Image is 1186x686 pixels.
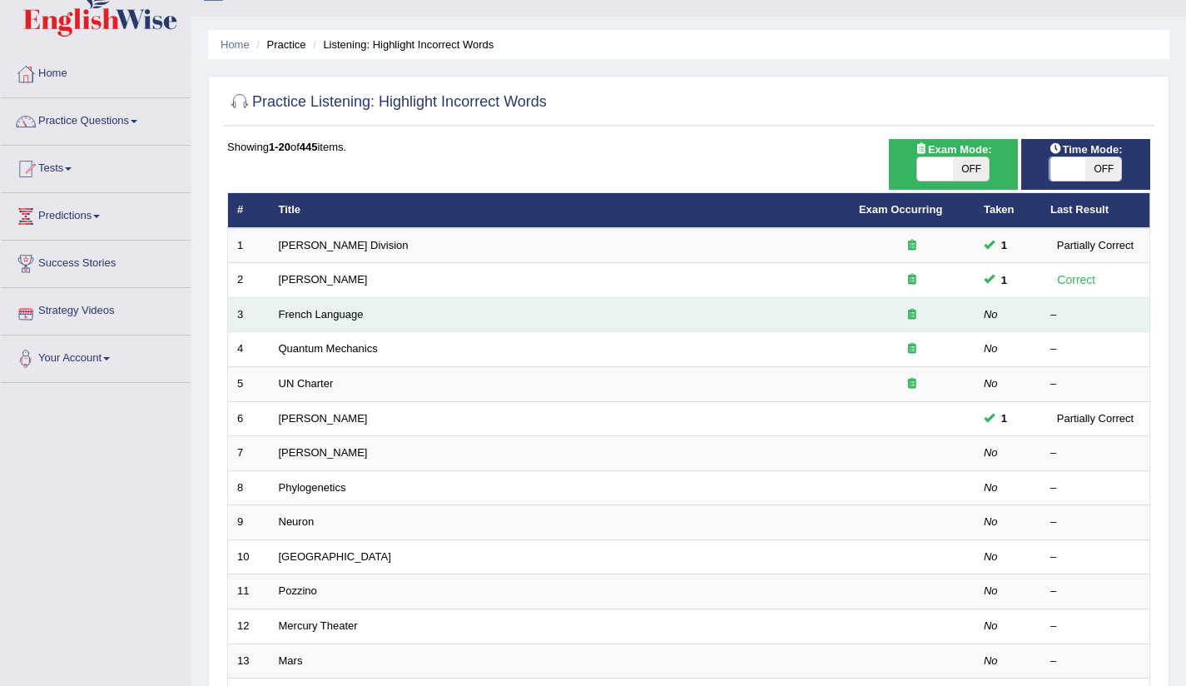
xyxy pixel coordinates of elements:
[279,239,409,251] a: [PERSON_NAME] Division
[279,342,378,355] a: Quantum Mechanics
[859,376,965,392] div: Exam occurring question
[1,51,191,92] a: Home
[1,336,191,377] a: Your Account
[859,272,965,288] div: Exam occurring question
[1050,376,1140,392] div: –
[279,273,368,286] a: [PERSON_NAME]
[1,193,191,235] a: Predictions
[1085,157,1121,181] span: OFF
[279,446,368,459] a: [PERSON_NAME]
[1050,410,1140,427] div: Partially Correct
[908,141,998,158] span: Exam Mode:
[953,157,989,181] span: OFF
[269,141,290,153] b: 1-20
[228,436,270,471] td: 7
[995,271,1014,289] span: You can still take this question
[889,139,1018,190] div: Show exams occurring in exams
[859,341,965,357] div: Exam occurring question
[228,228,270,263] td: 1
[984,377,998,390] em: No
[1050,654,1140,669] div: –
[228,539,270,574] td: 10
[1050,445,1140,461] div: –
[279,584,317,597] a: Pozzino
[227,90,547,115] h2: Practice Listening: Highlight Incorrect Words
[221,38,250,51] a: Home
[300,141,318,153] b: 445
[279,515,315,528] a: Neuron
[1050,341,1140,357] div: –
[252,37,305,52] li: Practice
[270,193,850,228] th: Title
[1050,236,1140,254] div: Partially Correct
[228,193,270,228] th: #
[1042,141,1129,158] span: Time Mode:
[228,367,270,402] td: 5
[1050,480,1140,496] div: –
[279,481,346,494] a: Phylogenetics
[984,515,998,528] em: No
[228,609,270,644] td: 12
[279,619,358,632] a: Mercury Theater
[1,288,191,330] a: Strategy Videos
[984,619,998,632] em: No
[1050,549,1140,565] div: –
[1,241,191,282] a: Success Stories
[995,236,1014,254] span: You can still take this question
[228,297,270,332] td: 3
[279,308,364,321] a: French Language
[859,307,965,323] div: Exam occurring question
[228,263,270,298] td: 2
[228,332,270,367] td: 4
[1050,514,1140,530] div: –
[984,481,998,494] em: No
[1050,584,1140,599] div: –
[1041,193,1150,228] th: Last Result
[279,654,303,667] a: Mars
[859,238,965,254] div: Exam occurring question
[984,550,998,563] em: No
[1050,307,1140,323] div: –
[984,446,998,459] em: No
[1,98,191,140] a: Practice Questions
[1,146,191,187] a: Tests
[228,644,270,679] td: 13
[1050,271,1103,290] div: Correct
[279,377,334,390] a: UN Charter
[975,193,1041,228] th: Taken
[984,308,998,321] em: No
[859,203,942,216] a: Exam Occurring
[228,470,270,505] td: 8
[228,505,270,540] td: 9
[228,401,270,436] td: 6
[309,37,494,52] li: Listening: Highlight Incorrect Words
[984,342,998,355] em: No
[227,139,1150,155] div: Showing of items.
[228,574,270,609] td: 11
[1050,619,1140,634] div: –
[984,584,998,597] em: No
[984,654,998,667] em: No
[279,550,391,563] a: [GEOGRAPHIC_DATA]
[279,412,368,425] a: [PERSON_NAME]
[995,410,1014,427] span: You can still take this question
